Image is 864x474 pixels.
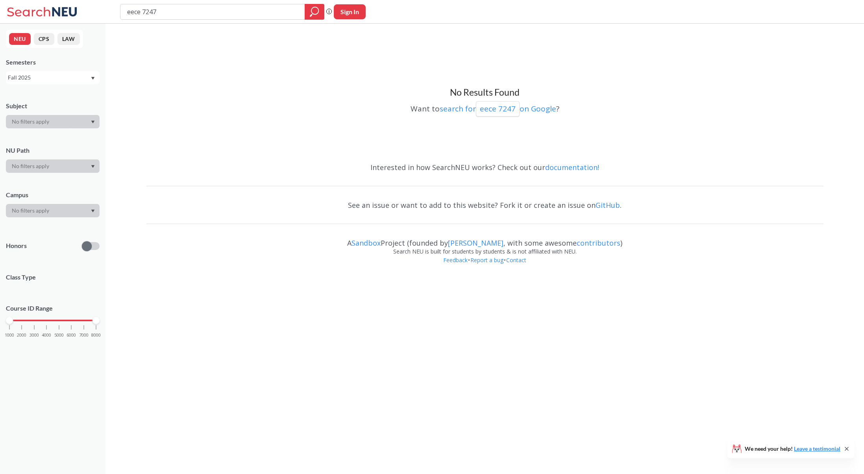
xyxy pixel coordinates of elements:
button: CPS [34,33,54,45]
span: 3000 [30,333,39,337]
div: Semesters [6,58,100,67]
a: Contact [506,256,527,264]
a: Leave a testimonial [794,445,840,452]
div: Campus [6,191,100,199]
span: 4000 [42,333,51,337]
div: Interested in how SearchNEU works? Check out our [146,156,823,179]
span: 2000 [17,333,26,337]
div: Want to ? [146,98,823,117]
a: Sandbox [352,238,381,248]
svg: Dropdown arrow [91,165,95,168]
a: Report a bug [470,256,504,264]
div: NU Path [6,146,100,155]
div: Dropdown arrow [6,204,100,217]
svg: magnifying glass [310,6,319,17]
span: 5000 [54,333,64,337]
p: Course ID Range [6,304,100,313]
svg: Dropdown arrow [91,120,95,124]
a: GitHub [596,200,620,210]
div: magnifying glass [305,4,324,20]
a: documentation! [545,163,599,172]
a: [PERSON_NAME] [448,238,503,248]
span: We need your help! [745,446,840,452]
span: 1000 [5,333,14,337]
h3: No Results Found [146,87,823,98]
button: LAW [57,33,80,45]
div: A Project (founded by , with some awesome ) [146,231,823,247]
a: search foreece 7247on Google [440,104,556,114]
div: Dropdown arrow [6,115,100,128]
a: contributors [577,238,620,248]
input: Class, professor, course number, "phrase" [126,5,299,19]
svg: Dropdown arrow [91,77,95,80]
button: Sign In [334,4,366,19]
div: Fall 2025Dropdown arrow [6,71,100,84]
div: Search NEU is built for students by students & is not affiliated with NEU. [146,247,823,256]
div: Dropdown arrow [6,159,100,173]
div: See an issue or want to add to this website? Fork it or create an issue on . [146,194,823,217]
p: Honors [6,241,27,250]
a: Feedback [443,256,468,264]
button: NEU [9,33,31,45]
span: 6000 [67,333,76,337]
svg: Dropdown arrow [91,209,95,213]
div: Subject [6,102,100,110]
span: 8000 [91,333,101,337]
div: Fall 2025 [8,73,90,82]
div: • • [146,256,823,276]
span: Class Type [6,273,100,281]
p: eece 7247 [480,104,516,114]
span: 7000 [79,333,89,337]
